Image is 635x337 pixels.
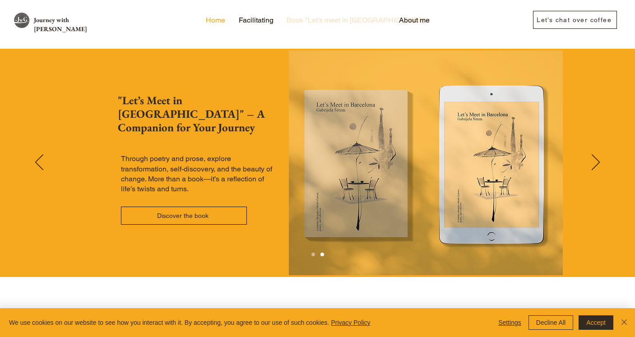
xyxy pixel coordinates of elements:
[579,315,613,330] button: Accept
[157,212,209,219] span: Discover the book
[232,14,280,27] a: Facilitating
[311,253,315,256] a: Slide 1
[9,319,371,327] span: We use cookies on our website to see how you interact with it. By accepting, you agree to our use...
[118,93,264,134] span: "Let’s Meet in [GEOGRAPHIC_DATA]" – A Companion for Your Journey
[289,51,563,275] img: "Let’s Meet in Barcelona" book cover
[121,154,279,194] p: Through poetry and prose, explore transformation, self-discovery, and the beauty of change. More ...
[34,16,87,33] a: Journey with [PERSON_NAME]
[592,154,600,171] button: Next
[392,14,436,27] a: About me
[309,253,327,256] nav: Slides
[121,207,247,225] a: Discover the book
[14,12,30,28] img: site logo
[199,14,232,27] a: Home
[619,317,630,328] img: Close
[35,154,43,171] button: Previous
[537,16,612,23] span: Let’s chat over coffee
[394,14,434,27] p: About me
[185,14,450,27] nav: Site
[533,11,617,29] a: Let’s chat over coffee
[234,14,278,27] p: Facilitating
[280,14,392,27] a: Book "Let's meet in [GEOGRAPHIC_DATA]"
[498,316,521,329] span: Settings
[282,14,431,27] p: Book "Let's meet in [GEOGRAPHIC_DATA]"
[320,253,324,256] a: Slide 2
[619,315,630,330] button: Close
[331,319,370,326] a: Privacy Policy
[528,315,573,330] button: Decline All
[201,14,230,27] p: Home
